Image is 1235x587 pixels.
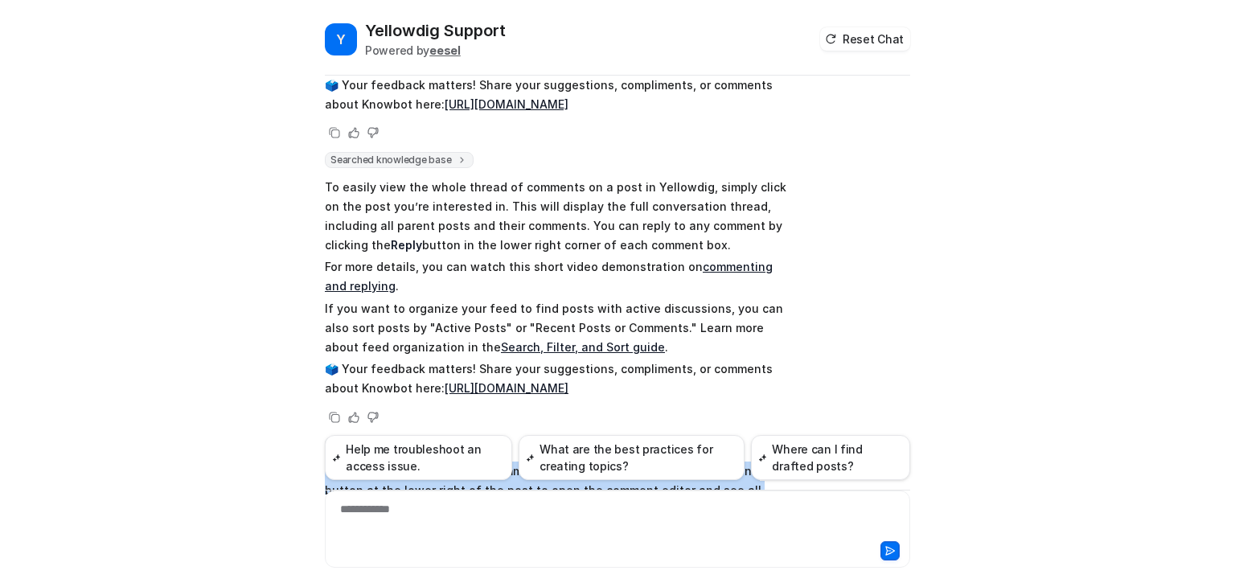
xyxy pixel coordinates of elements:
[519,435,745,480] button: What are the best practices for creating topics?
[325,76,795,114] p: 🗳️ Your feedback matters! Share your suggestions, compliments, or comments about Knowbot here:
[325,359,795,398] p: 🗳️ Your feedback matters! Share your suggestions, compliments, or comments about Knowbot here:
[445,97,568,111] a: [URL][DOMAIN_NAME]
[820,27,910,51] button: Reset Chat
[365,42,506,59] div: Powered by
[325,257,795,296] p: For more details, you can watch this short video demonstration on .
[501,340,665,354] a: Search, Filter, and Sort guide
[325,23,357,55] span: Y
[365,19,506,42] h2: Yellowdig Support
[325,152,474,168] span: Searched knowledge base
[325,178,795,255] p: To easily view the whole thread of comments on a post in Yellowdig, simply click on the post you’...
[751,435,910,480] button: Where can I find drafted posts?
[325,435,512,480] button: Help me troubleshoot an access issue.
[391,238,422,252] strong: Reply
[445,381,568,395] a: [URL][DOMAIN_NAME]
[325,299,795,357] p: If you want to organize your feed to find posts with active discussions, you can also sort posts ...
[429,43,461,57] b: eesel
